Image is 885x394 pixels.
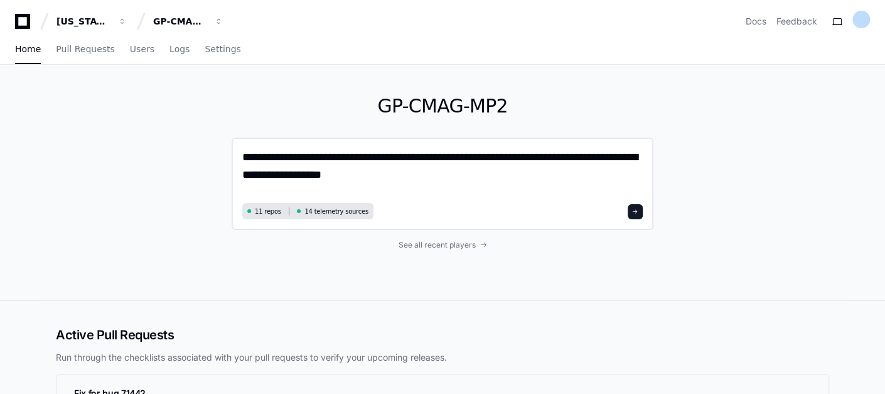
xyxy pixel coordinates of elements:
[153,15,207,28] div: GP-CMAG-MP2
[169,45,190,53] span: Logs
[148,10,228,33] button: GP-CMAG-MP2
[776,15,817,28] button: Feedback
[746,15,766,28] a: Docs
[232,240,653,250] a: See all recent players
[130,35,154,64] a: Users
[399,240,476,250] span: See all recent players
[56,351,829,364] p: Run through the checklists associated with your pull requests to verify your upcoming releases.
[304,207,368,216] span: 14 telemetry sources
[15,45,41,53] span: Home
[56,35,114,64] a: Pull Requests
[15,35,41,64] a: Home
[56,45,114,53] span: Pull Requests
[51,10,132,33] button: [US_STATE] Pacific
[205,35,240,64] a: Settings
[56,326,829,344] h2: Active Pull Requests
[205,45,240,53] span: Settings
[169,35,190,64] a: Logs
[232,95,653,118] h1: GP-CMAG-MP2
[255,207,281,216] span: 11 repos
[56,15,110,28] div: [US_STATE] Pacific
[130,45,154,53] span: Users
